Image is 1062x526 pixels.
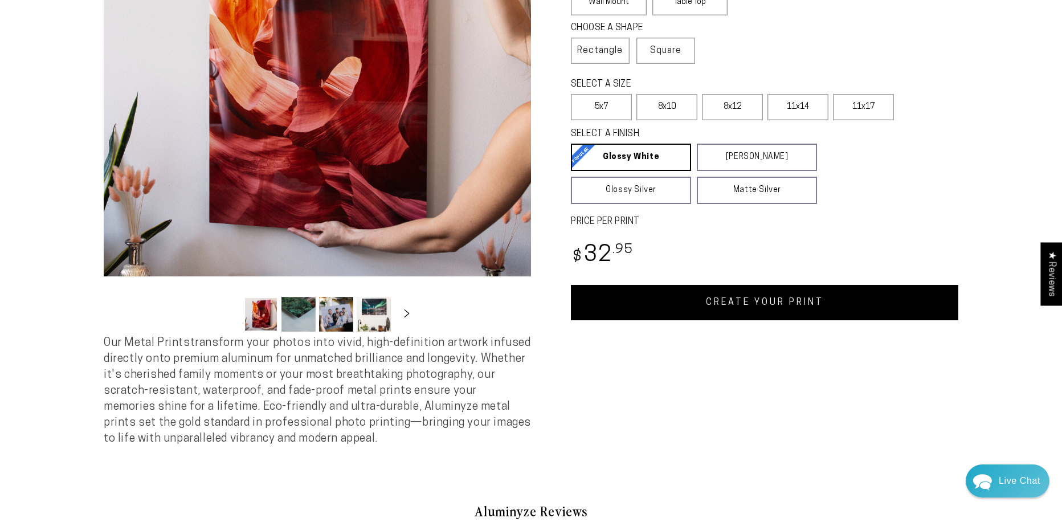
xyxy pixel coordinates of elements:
[612,243,633,256] sup: .95
[104,337,531,445] span: Our Metal Prints transform your photos into vivid, high-definition artwork infused directly onto ...
[966,464,1049,498] div: Chat widget toggle
[767,94,828,120] label: 11x14
[1040,242,1062,305] div: Click to open Judge.me floating reviews tab
[650,44,681,58] span: Square
[702,94,763,120] label: 8x12
[999,464,1040,498] div: Contact Us Directly
[394,301,419,327] button: Slide right
[833,94,894,120] label: 11x17
[571,128,790,141] legend: SELECT A FINISH
[571,215,958,229] label: PRICE PER PRINT
[198,501,864,521] h2: Aluminyze Reviews
[577,44,623,58] span: Rectangle
[571,244,633,267] bdi: 32
[573,250,582,265] span: $
[215,301,240,327] button: Slide left
[636,94,697,120] label: 8x10
[319,297,353,332] button: Load image 3 in gallery view
[571,144,691,171] a: Glossy White
[571,78,799,91] legend: SELECT A SIZE
[357,297,391,332] button: Load image 4 in gallery view
[571,285,958,320] a: CREATE YOUR PRINT
[281,297,316,332] button: Load image 2 in gallery view
[697,177,817,204] a: Matte Silver
[571,22,684,35] legend: CHOOSE A SHAPE
[571,177,691,204] a: Glossy Silver
[571,94,632,120] label: 5x7
[244,297,278,332] button: Load image 1 in gallery view
[697,144,817,171] a: [PERSON_NAME]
